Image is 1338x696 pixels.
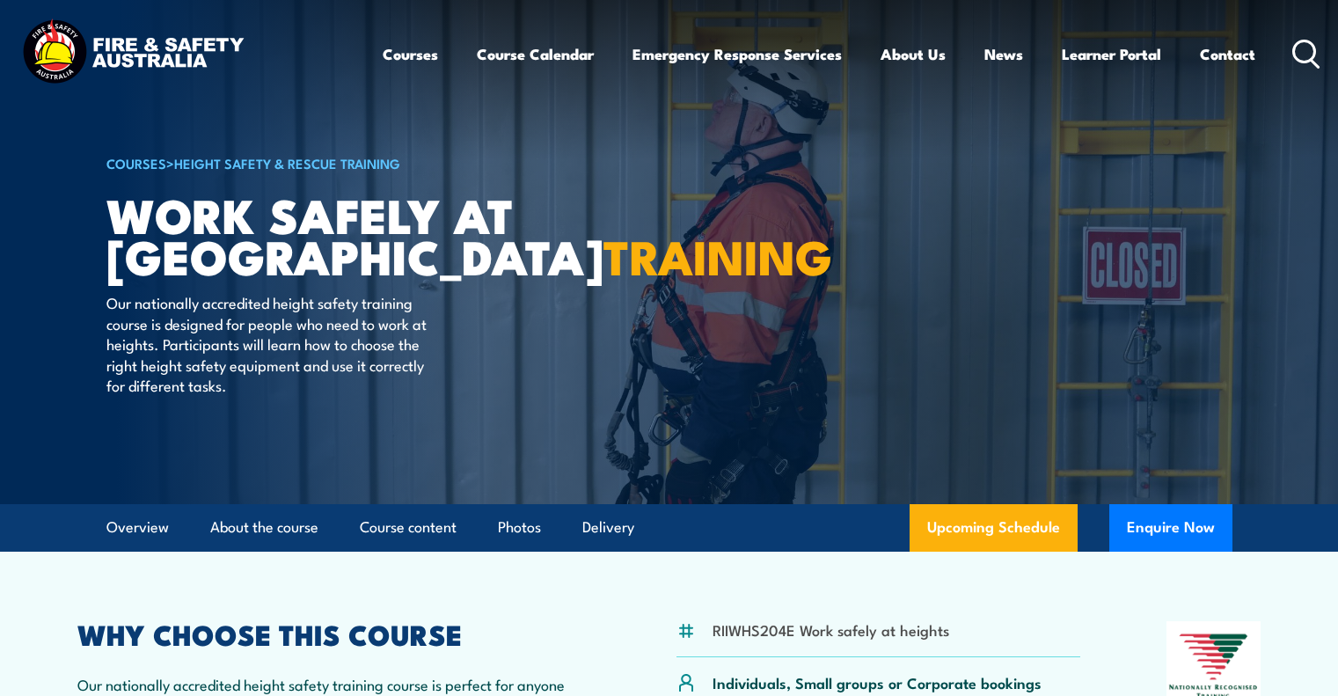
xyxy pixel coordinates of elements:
[603,218,832,291] strong: TRAINING
[477,31,594,77] a: Course Calendar
[106,504,169,551] a: Overview
[1062,31,1161,77] a: Learner Portal
[106,153,166,172] a: COURSES
[713,672,1042,692] p: Individuals, Small groups or Corporate bookings
[910,504,1078,552] a: Upcoming Schedule
[77,621,591,646] h2: WHY CHOOSE THIS COURSE
[106,152,541,173] h6: >
[984,31,1023,77] a: News
[360,504,457,551] a: Course content
[210,504,318,551] a: About the course
[713,619,949,640] li: RIIWHS204E Work safely at heights
[582,504,634,551] a: Delivery
[1109,504,1232,552] button: Enquire Now
[174,153,400,172] a: Height Safety & Rescue Training
[383,31,438,77] a: Courses
[106,194,541,275] h1: Work Safely at [GEOGRAPHIC_DATA]
[106,292,428,395] p: Our nationally accredited height safety training course is designed for people who need to work a...
[632,31,842,77] a: Emergency Response Services
[1200,31,1255,77] a: Contact
[498,504,541,551] a: Photos
[881,31,946,77] a: About Us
